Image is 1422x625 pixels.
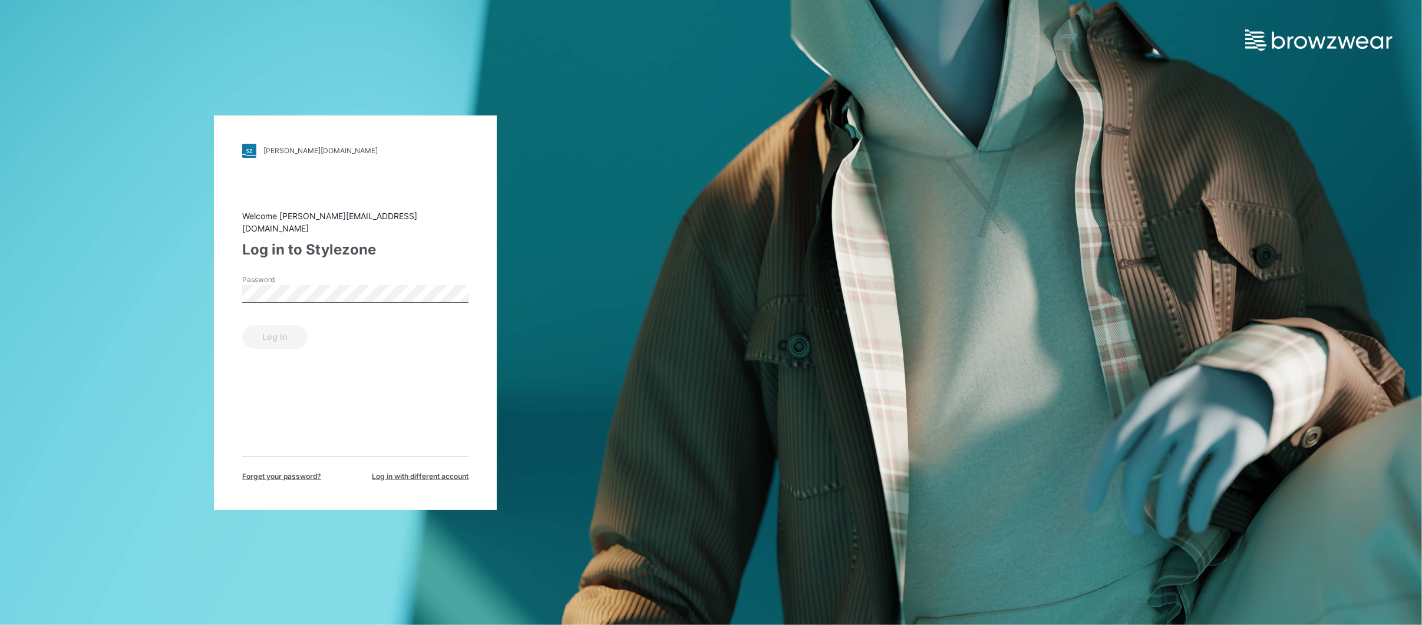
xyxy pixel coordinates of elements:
[242,144,256,158] img: stylezone-logo.562084cfcfab977791bfbf7441f1a819.svg
[242,239,468,260] div: Log in to Stylezone
[372,471,468,482] span: Log in with different account
[242,210,468,234] div: Welcome [PERSON_NAME][EMAIL_ADDRESS][DOMAIN_NAME]
[242,471,321,482] span: Forget your password?
[263,146,378,155] div: [PERSON_NAME][DOMAIN_NAME]
[242,144,468,158] a: [PERSON_NAME][DOMAIN_NAME]
[1245,29,1393,51] img: browzwear-logo.e42bd6dac1945053ebaf764b6aa21510.svg
[242,275,325,285] label: Password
